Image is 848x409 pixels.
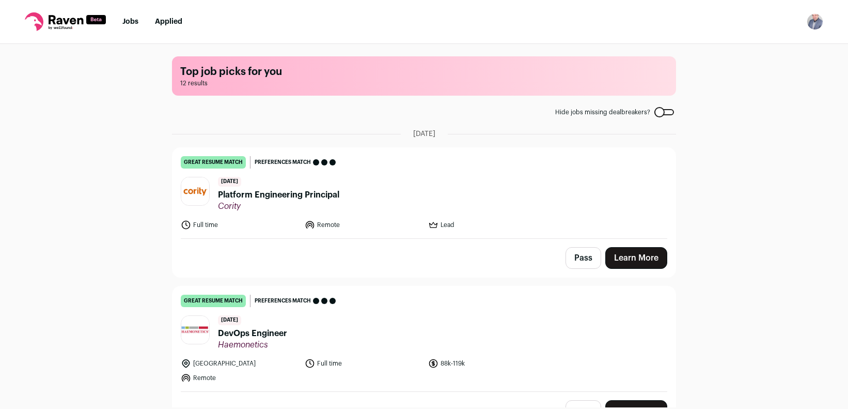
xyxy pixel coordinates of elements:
[181,177,209,205] img: 14c6ff230038b1960a92d904215c3d961c4de0846e0c9d6f6884b83d6a91a1ba.jpg
[218,189,339,201] span: Platform Engineering Principal
[413,129,435,139] span: [DATE]
[305,220,422,230] li: Remote
[181,295,246,307] div: great resume match
[181,373,299,383] li: Remote
[218,201,339,211] span: Cority
[255,157,311,168] span: Preferences match
[155,18,182,25] a: Applied
[218,177,241,187] span: [DATE]
[180,79,668,87] span: 12 results
[218,340,287,350] span: Haemonetics
[305,358,422,369] li: Full time
[555,108,650,116] span: Hide jobs missing dealbreakers?
[181,358,299,369] li: [GEOGRAPHIC_DATA]
[218,327,287,340] span: DevOps Engineer
[181,220,299,230] li: Full time
[172,286,676,391] a: great resume match Preferences match [DATE] DevOps Engineer Haemonetics [GEOGRAPHIC_DATA] Full ti...
[218,315,241,325] span: [DATE]
[255,296,311,306] span: Preferences match
[172,148,676,238] a: great resume match Preferences match [DATE] Platform Engineering Principal Cority Full time Remot...
[428,220,546,230] li: Lead
[807,13,823,30] img: 18839577-medium_jpg
[605,247,667,269] a: Learn More
[181,316,209,344] img: 91603820217fb228f2fe715852931284ac3ab72914fb64be58911d35aec3fd24.jpg
[122,18,138,25] a: Jobs
[566,247,601,269] button: Pass
[181,156,246,169] div: great resume match
[180,65,668,79] h1: Top job picks for you
[807,13,823,30] button: Open dropdown
[428,358,546,369] li: 88k-119k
